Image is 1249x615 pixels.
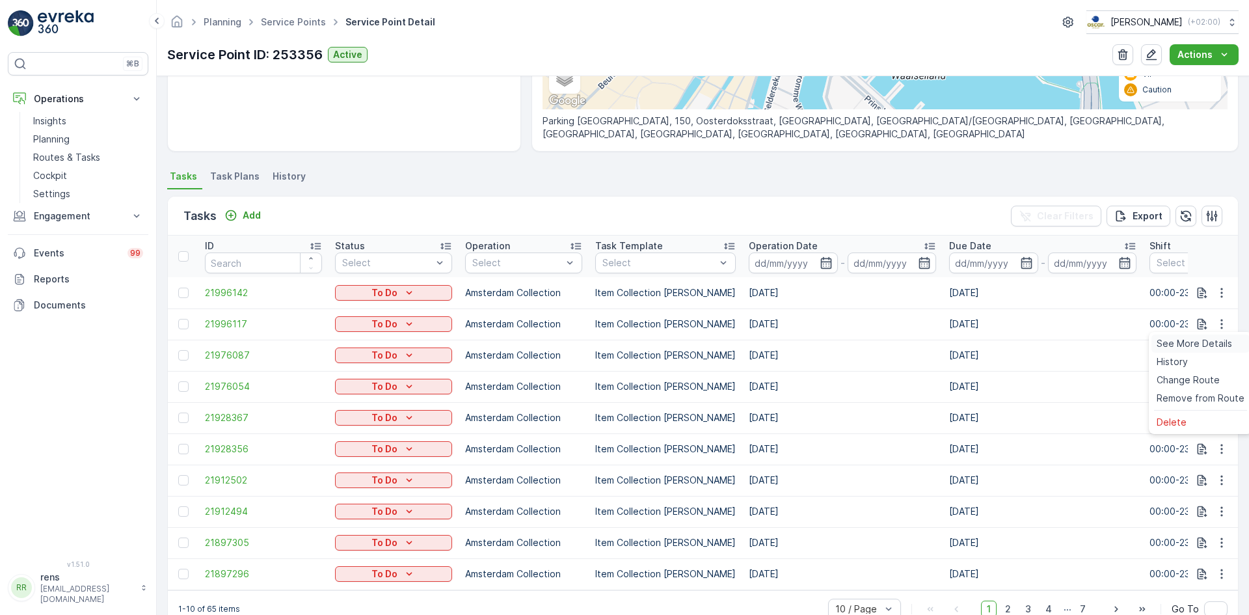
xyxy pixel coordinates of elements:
[335,504,452,519] button: To Do
[595,474,736,487] p: Item Collection [PERSON_NAME]
[595,318,736,331] p: Item Collection [PERSON_NAME]
[742,371,943,402] td: [DATE]
[742,527,943,558] td: [DATE]
[205,380,322,393] span: 21976054
[8,571,148,605] button: RRrens[EMAIL_ADDRESS][DOMAIN_NAME]
[1157,256,1246,269] p: Select
[1149,239,1171,253] p: Shift
[943,277,1143,308] td: [DATE]
[170,170,197,183] span: Tasks
[742,465,943,496] td: [DATE]
[371,349,397,362] p: To Do
[8,240,148,266] a: Events99
[371,505,397,518] p: To Do
[742,433,943,465] td: [DATE]
[949,239,991,253] p: Due Date
[943,340,1143,371] td: [DATE]
[943,527,1143,558] td: [DATE]
[546,92,589,109] img: Google
[219,208,266,223] button: Add
[178,381,189,392] div: Toggle Row Selected
[205,318,322,331] a: 21996117
[465,411,582,424] p: Amsterdam Collection
[328,47,368,62] button: Active
[38,10,94,36] img: logo_light-DOdMpM7g.png
[28,167,148,185] a: Cockpit
[335,566,452,582] button: To Do
[1170,44,1239,65] button: Actions
[943,402,1143,433] td: [DATE]
[34,299,143,312] p: Documents
[28,112,148,130] a: Insights
[205,567,322,581] span: 21897296
[28,130,148,148] a: Planning
[1037,210,1094,223] p: Clear Filters
[1188,17,1220,27] p: ( +02:00 )
[1133,210,1162,223] p: Export
[1086,15,1105,29] img: basis-logo_rgb2x.png
[371,474,397,487] p: To Do
[943,465,1143,496] td: [DATE]
[178,444,189,454] div: Toggle Row Selected
[205,474,322,487] a: 21912502
[343,16,438,29] span: Service Point Detail
[371,411,397,424] p: To Do
[742,496,943,527] td: [DATE]
[543,115,1228,141] p: Parking [GEOGRAPHIC_DATA], 150, Oosterdoksstraat, [GEOGRAPHIC_DATA], [GEOGRAPHIC_DATA]/[GEOGRAPHI...
[28,185,148,203] a: Settings
[333,48,362,61] p: Active
[33,151,100,164] p: Routes & Tasks
[273,170,306,183] span: History
[205,505,322,518] a: 21912494
[1157,337,1232,350] span: See More Details
[742,402,943,433] td: [DATE]
[1041,255,1045,271] p: -
[34,210,122,223] p: Engagement
[205,443,322,456] a: 21928356
[943,371,1143,402] td: [DATE]
[1157,374,1220,387] span: Change Route
[465,286,582,299] p: Amsterdam Collection
[205,411,322,424] a: 21928367
[1110,16,1183,29] p: [PERSON_NAME]
[33,169,67,182] p: Cockpit
[465,505,582,518] p: Amsterdam Collection
[465,380,582,393] p: Amsterdam Collection
[170,20,184,31] a: Homepage
[8,10,34,36] img: logo
[595,505,736,518] p: Item Collection [PERSON_NAME]
[342,256,432,269] p: Select
[335,285,452,301] button: To Do
[371,567,397,581] p: To Do
[335,239,365,253] p: Status
[178,475,189,485] div: Toggle Row Selected
[1157,392,1244,405] span: Remove from Route
[183,207,217,225] p: Tasks
[205,239,214,253] p: ID
[335,535,452,551] button: To Do
[8,86,148,112] button: Operations
[335,441,452,457] button: To Do
[33,133,70,146] p: Planning
[243,209,261,222] p: Add
[595,380,736,393] p: Item Collection [PERSON_NAME]
[205,253,322,273] input: Search
[602,256,716,269] p: Select
[335,348,452,363] button: To Do
[943,496,1143,527] td: [DATE]
[178,506,189,517] div: Toggle Row Selected
[465,443,582,456] p: Amsterdam Collection
[167,45,323,64] p: Service Point ID: 253356
[40,571,134,584] p: rens
[465,474,582,487] p: Amsterdam Collection
[130,248,141,258] p: 99
[595,443,736,456] p: Item Collection [PERSON_NAME]
[205,286,322,299] a: 21996142
[749,239,818,253] p: Operation Date
[595,286,736,299] p: Item Collection [PERSON_NAME]
[742,308,943,340] td: [DATE]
